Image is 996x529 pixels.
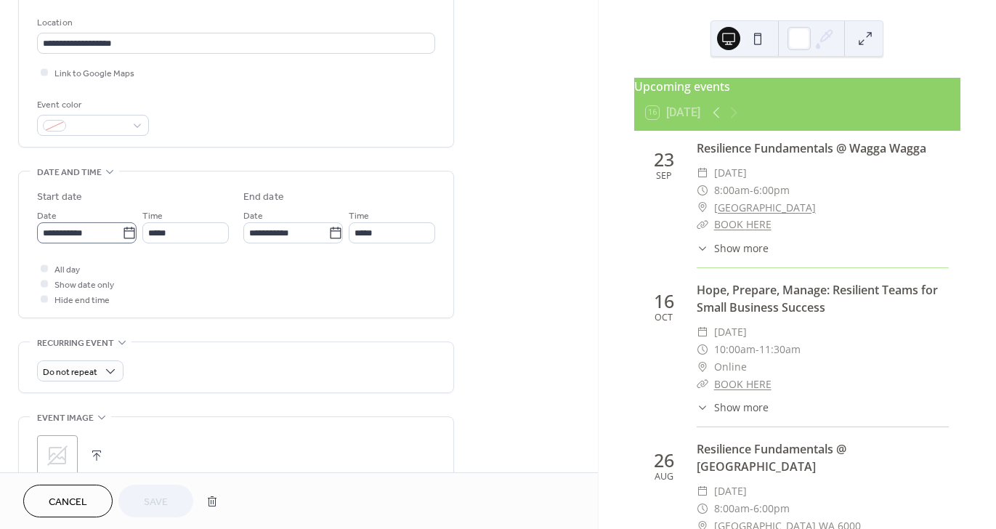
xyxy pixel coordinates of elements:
[697,500,708,517] div: ​
[697,323,708,341] div: ​
[750,500,753,517] span: -
[23,485,113,517] button: Cancel
[697,482,708,500] div: ​
[697,400,708,415] div: ​
[634,78,960,95] div: Upcoming events
[655,472,673,482] div: Aug
[697,164,708,182] div: ​
[697,140,926,156] a: Resilience Fundamentals @ Wagga Wagga
[37,336,114,351] span: Recurring event
[37,209,57,224] span: Date
[54,262,80,278] span: All day
[697,400,769,415] button: ​Show more
[697,241,708,256] div: ​
[714,164,747,182] span: [DATE]
[714,241,769,256] span: Show more
[37,165,102,180] span: Date and time
[243,209,263,224] span: Date
[49,495,87,510] span: Cancel
[697,199,708,217] div: ​
[714,199,816,217] a: [GEOGRAPHIC_DATA]
[714,358,747,376] span: Online
[697,282,938,315] a: Hope, Prepare, Manage: Resilient Teams for Small Business Success
[142,209,163,224] span: Time
[714,400,769,415] span: Show more
[714,341,756,358] span: 10:00am
[714,182,750,199] span: 8:00am
[753,182,790,199] span: 6:00pm
[656,171,672,181] div: Sep
[753,500,790,517] span: 6:00pm
[759,341,801,358] span: 11:30am
[750,182,753,199] span: -
[654,150,674,169] div: 23
[37,190,82,205] div: Start date
[714,323,747,341] span: [DATE]
[349,209,369,224] span: Time
[697,241,769,256] button: ​Show more
[43,364,97,381] span: Do not repeat
[697,182,708,199] div: ​
[37,435,78,476] div: ;
[697,441,846,475] a: Resilience Fundamentals @ [GEOGRAPHIC_DATA]
[697,376,708,393] div: ​
[243,190,284,205] div: End date
[714,377,772,391] a: BOOK HERE
[756,341,759,358] span: -
[714,217,772,231] a: BOOK HERE
[54,293,110,308] span: Hide end time
[37,97,146,113] div: Event color
[714,500,750,517] span: 8:00am
[654,451,674,469] div: 26
[54,278,114,293] span: Show date only
[697,358,708,376] div: ​
[37,411,94,426] span: Event image
[654,292,674,310] div: 16
[655,313,673,323] div: Oct
[697,216,708,233] div: ​
[54,66,134,81] span: Link to Google Maps
[714,482,747,500] span: [DATE]
[37,15,432,31] div: Location
[697,341,708,358] div: ​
